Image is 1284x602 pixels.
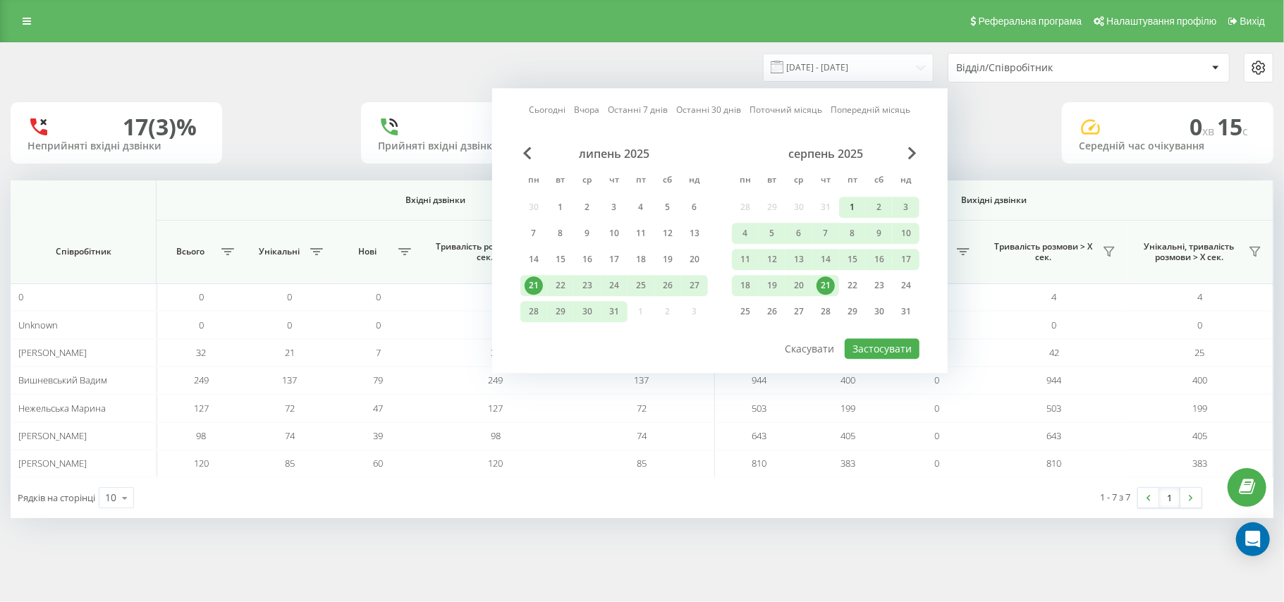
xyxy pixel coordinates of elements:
[605,224,623,242] div: 10
[601,275,628,296] div: чт 24 лип 2025 р.
[1049,346,1059,359] span: 42
[736,224,754,242] div: 4
[681,197,708,218] div: нд 6 лип 2025 р.
[659,224,677,242] div: 12
[551,250,570,269] div: 15
[637,457,647,469] span: 85
[654,249,681,270] div: сб 19 лип 2025 р.
[685,224,704,242] div: 13
[1240,16,1265,27] span: Вихід
[429,241,540,263] span: Тривалість розмови > Х сек.
[547,197,574,218] div: вт 1 лип 2025 р.
[574,197,601,218] div: ср 2 лип 2025 р.
[285,429,295,442] span: 74
[27,140,205,152] div: Неприйняті вхідні дзвінки
[632,276,650,295] div: 25
[763,302,781,321] div: 26
[123,113,197,140] div: 17 (3)%
[840,402,855,414] span: 199
[578,224,597,242] div: 9
[870,224,888,242] div: 9
[1159,488,1180,508] a: 1
[677,104,742,117] a: Останні 30 днів
[605,276,623,295] div: 24
[547,275,574,296] div: вт 22 лип 2025 р.
[1217,111,1248,142] span: 15
[1192,429,1207,442] span: 405
[759,223,785,244] div: вт 5 серп 2025 р.
[285,402,295,414] span: 72
[759,301,785,322] div: вт 26 серп 2025 р.
[893,249,919,270] div: нд 17 серп 2025 р.
[840,429,855,442] span: 405
[831,104,911,117] a: Попередній місяць
[551,198,570,216] div: 1
[24,246,142,257] span: Співробітник
[657,171,678,192] abbr: субота
[659,276,677,295] div: 26
[732,147,919,161] div: серпень 2025
[870,302,888,321] div: 30
[637,402,647,414] span: 72
[842,171,863,192] abbr: п’ятниця
[1101,490,1131,504] div: 1 - 7 з 7
[1106,16,1216,27] span: Налаштування профілю
[840,374,855,386] span: 400
[1202,123,1217,139] span: хв
[525,276,543,295] div: 21
[551,224,570,242] div: 8
[196,429,206,442] span: 98
[843,302,862,321] div: 29
[785,249,812,270] div: ср 13 серп 2025 р.
[282,374,297,386] span: 137
[869,171,890,192] abbr: субота
[654,275,681,296] div: сб 26 лип 2025 р.
[1046,374,1061,386] span: 944
[18,402,106,414] span: Нежельська Марина
[523,171,544,192] abbr: понеділок
[632,224,650,242] div: 11
[866,301,893,322] div: сб 30 серп 2025 р.
[604,171,625,192] abbr: четвер
[763,276,781,295] div: 19
[759,275,785,296] div: вт 19 серп 2025 р.
[815,171,836,192] abbr: четвер
[685,198,704,216] div: 6
[609,104,668,117] a: Останні 7 днів
[681,249,708,270] div: нд 20 лип 2025 р.
[634,374,649,386] span: 137
[866,197,893,218] div: сб 2 серп 2025 р.
[523,147,532,159] span: Previous Month
[285,457,295,469] span: 85
[1195,346,1205,359] span: 25
[684,171,705,192] abbr: неділя
[18,491,95,504] span: Рядків на сторінці
[374,402,384,414] span: 47
[605,198,623,216] div: 3
[778,338,843,359] button: Скасувати
[817,224,835,242] div: 7
[870,198,888,216] div: 2
[750,195,1239,206] span: Вихідні дзвінки
[866,275,893,296] div: сб 23 серп 2025 р.
[817,302,835,321] div: 28
[376,319,381,331] span: 0
[525,302,543,321] div: 28
[525,250,543,269] div: 14
[378,140,556,152] div: Прийняті вхідні дзвінки
[628,223,654,244] div: пт 11 лип 2025 р.
[547,223,574,244] div: вт 8 лип 2025 р.
[1046,429,1061,442] span: 643
[287,290,292,303] span: 0
[812,223,839,244] div: чт 7 серп 2025 р.
[551,276,570,295] div: 22
[736,276,754,295] div: 18
[637,429,647,442] span: 74
[491,429,501,442] span: 98
[979,16,1082,27] span: Реферальна програма
[736,302,754,321] div: 25
[908,147,917,159] span: Next Month
[1197,290,1202,303] span: 4
[1192,457,1207,469] span: 383
[897,302,915,321] div: 31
